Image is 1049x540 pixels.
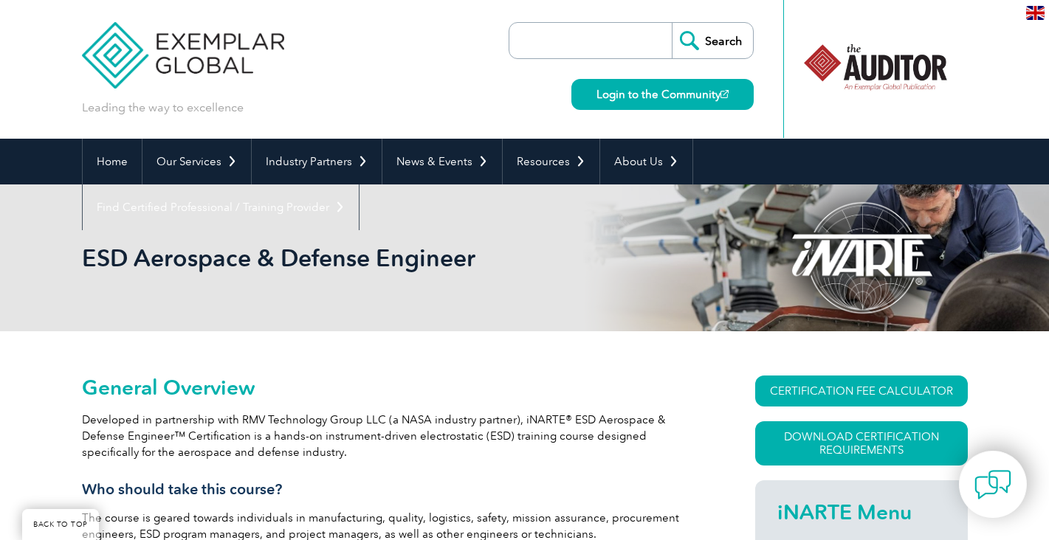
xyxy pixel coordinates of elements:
[83,184,359,230] a: Find Certified Professional / Training Provider
[600,139,692,184] a: About Us
[720,90,729,98] img: open_square.png
[82,375,702,399] h2: General Overview
[755,375,968,406] a: CERTIFICATION FEE CALCULATOR
[82,100,244,116] p: Leading the way to excellence
[974,466,1011,503] img: contact-chat.png
[503,139,599,184] a: Resources
[382,139,502,184] a: News & Events
[755,421,968,465] a: Download Certification Requirements
[82,243,649,272] h1: ESD Aerospace & Defense Engineer
[83,139,142,184] a: Home
[672,23,753,58] input: Search
[777,500,946,524] h2: iNARTE Menu
[142,139,251,184] a: Our Services
[82,480,702,499] h3: Who should take this course?
[571,79,754,110] a: Login to the Community
[22,509,99,540] a: BACK TO TOP
[1026,6,1045,20] img: en
[252,139,382,184] a: Industry Partners
[82,412,702,460] p: Developed in partnership with RMV Technology Group LLC (a NASA industry partner), iNARTE® ESD Aer...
